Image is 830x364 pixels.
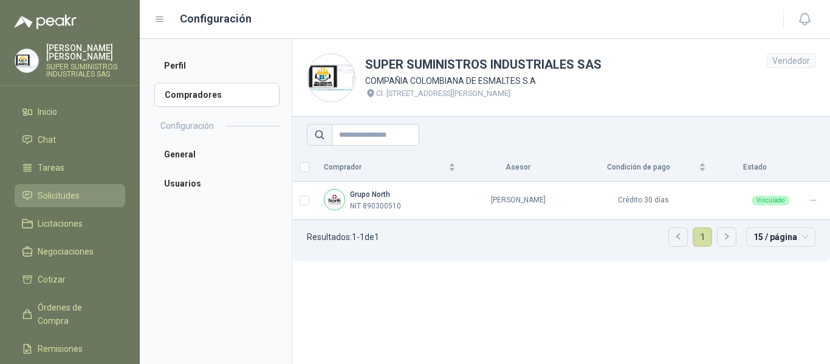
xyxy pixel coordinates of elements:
span: left [674,233,682,240]
a: Cotizar [15,268,125,291]
a: Remisiones [15,337,125,360]
div: tamaño de página [746,227,815,247]
a: Compradores [154,83,280,107]
h2: Configuración [160,119,214,132]
li: 1 [693,227,712,247]
button: right [718,228,736,246]
th: Estado [713,153,797,182]
span: Órdenes de Compra [38,301,114,328]
p: SUPER SUMINISTROS INDUSTRIALES SAS [46,63,125,78]
a: Órdenes de Compra [15,296,125,332]
a: Inicio [15,100,125,123]
a: 1 [693,228,712,246]
span: Comprador [324,162,446,173]
span: Remisiones [38,342,83,355]
b: Grupo North [350,190,390,199]
img: Company Logo [307,54,355,101]
a: Tareas [15,156,125,179]
span: right [723,233,730,240]
img: Company Logo [324,190,345,210]
a: Chat [15,128,125,151]
a: Perfil [154,53,280,78]
div: Vinculado [752,196,789,205]
p: [PERSON_NAME] [PERSON_NAME] [46,44,125,61]
a: Usuarios [154,171,280,196]
span: Solicitudes [38,189,80,202]
p: NIT 890300510 [350,201,401,212]
li: Página anterior [668,227,688,247]
th: Asesor [463,153,574,182]
td: Crédito 30 días [574,182,713,220]
span: 15 / página [753,228,808,246]
span: Tareas [38,161,64,174]
h1: SUPER SUMINISTROS INDUSTRIALES SAS [365,55,602,74]
td: [PERSON_NAME] [463,182,574,220]
th: Condición de pago [574,153,713,182]
span: Chat [38,133,56,146]
button: left [669,228,687,246]
span: Licitaciones [38,217,83,230]
span: Condición de pago [581,162,696,173]
th: Comprador [317,153,463,182]
a: Solicitudes [15,184,125,207]
a: Negociaciones [15,240,125,263]
a: General [154,142,280,167]
h1: Configuración [180,10,252,27]
div: Vendedor [767,53,815,68]
span: Negociaciones [38,245,94,258]
span: Inicio [38,105,57,118]
a: Licitaciones [15,212,125,235]
li: Página siguiente [717,227,736,247]
img: Logo peakr [15,15,77,29]
p: Resultados: 1 - 1 de 1 [307,233,379,241]
p: COMPAÑIA COLOMBIANA DE ESMALTES S.A [365,74,602,88]
span: Cotizar [38,273,66,286]
img: Company Logo [15,49,38,72]
p: Cl. [STREET_ADDRESS][PERSON_NAME] [376,88,510,100]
